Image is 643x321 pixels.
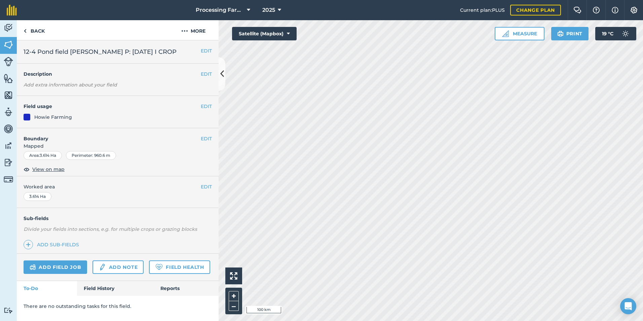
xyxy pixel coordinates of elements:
[592,7,600,13] img: A question mark icon
[510,5,561,15] a: Change plan
[99,263,106,271] img: svg+xml;base64,PD94bWwgdmVyc2lvbj0iMS4wIiBlbmNvZGluZz0idXRmLTgiPz4KPCEtLSBHZW5lcmF0b3I6IEFkb2JlIE...
[17,128,201,142] h4: Boundary
[24,260,87,274] a: Add field job
[619,27,632,40] img: svg+xml;base64,PD94bWwgdmVyc2lvbj0iMS4wIiBlbmNvZGluZz0idXRmLTgiPz4KPCEtLSBHZW5lcmF0b3I6IEFkb2JlIE...
[154,281,219,296] a: Reports
[34,113,72,121] div: Howie Farming
[4,23,13,33] img: svg+xml;base64,PD94bWwgdmVyc2lvbj0iMS4wIiBlbmNvZGluZz0idXRmLTgiPz4KPCEtLSBHZW5lcmF0b3I6IEFkb2JlIE...
[17,281,77,296] a: To-Do
[24,302,212,310] p: There are no outstanding tasks for this field.
[573,7,581,13] img: Two speech bubbles overlapping with the left bubble in the forefront
[4,307,13,314] img: svg+xml;base64,PD94bWwgdmVyc2lvbj0iMS4wIiBlbmNvZGluZz0idXRmLTgiPz4KPCEtLSBHZW5lcmF0b3I6IEFkb2JlIE...
[4,175,13,184] img: svg+xml;base64,PD94bWwgdmVyc2lvbj0iMS4wIiBlbmNvZGluZz0idXRmLTgiPz4KPCEtLSBHZW5lcmF0b3I6IEFkb2JlIE...
[495,27,544,40] button: Measure
[17,142,219,150] span: Mapped
[201,103,212,110] button: EDIT
[24,70,212,78] h4: Description
[77,281,153,296] a: Field History
[24,82,117,88] em: Add extra information about your field
[229,301,239,311] button: –
[4,124,13,134] img: svg+xml;base64,PD94bWwgdmVyc2lvbj0iMS4wIiBlbmNvZGluZz0idXRmLTgiPz4KPCEtLSBHZW5lcmF0b3I6IEFkb2JlIE...
[24,165,30,173] img: svg+xml;base64,PHN2ZyB4bWxucz0iaHR0cDovL3d3dy53My5vcmcvMjAwMC9zdmciIHdpZHRoPSIxOCIgaGVpZ2h0PSIyNC...
[602,27,613,40] span: 19 ° C
[24,165,65,173] button: View on map
[460,6,505,14] span: Current plan : PLUS
[612,6,618,14] img: svg+xml;base64,PHN2ZyB4bWxucz0iaHR0cDovL3d3dy53My5vcmcvMjAwMC9zdmciIHdpZHRoPSIxNyIgaGVpZ2h0PSIxNy...
[24,226,197,232] em: Divide your fields into sections, e.g. for multiple crops or grazing blocks
[595,27,636,40] button: 19 °C
[557,30,564,38] img: svg+xml;base64,PHN2ZyB4bWxucz0iaHR0cDovL3d3dy53My5vcmcvMjAwMC9zdmciIHdpZHRoPSIxOSIgaGVpZ2h0PSIyNC...
[24,240,82,249] a: Add sub-fields
[149,260,210,274] a: Field Health
[502,30,509,37] img: Ruler icon
[620,298,636,314] div: Open Intercom Messenger
[181,27,188,35] img: svg+xml;base64,PHN2ZyB4bWxucz0iaHR0cDovL3d3dy53My5vcmcvMjAwMC9zdmciIHdpZHRoPSIyMCIgaGVpZ2h0PSIyNC...
[4,107,13,117] img: svg+xml;base64,PD94bWwgdmVyc2lvbj0iMS4wIiBlbmNvZGluZz0idXRmLTgiPz4KPCEtLSBHZW5lcmF0b3I6IEFkb2JlIE...
[201,135,212,142] button: EDIT
[229,291,239,301] button: +
[201,47,212,55] button: EDIT
[24,103,201,110] h4: Field usage
[32,166,65,173] span: View on map
[26,241,31,249] img: svg+xml;base64,PHN2ZyB4bWxucz0iaHR0cDovL3d3dy53My5vcmcvMjAwMC9zdmciIHdpZHRoPSIxNCIgaGVpZ2h0PSIyNC...
[232,27,297,40] button: Satellite (Mapbox)
[201,70,212,78] button: EDIT
[4,90,13,100] img: svg+xml;base64,PHN2ZyB4bWxucz0iaHR0cDovL3d3dy53My5vcmcvMjAwMC9zdmciIHdpZHRoPSI1NiIgaGVpZ2h0PSI2MC...
[262,6,275,14] span: 2025
[551,27,589,40] button: Print
[24,27,27,35] img: svg+xml;base64,PHN2ZyB4bWxucz0iaHR0cDovL3d3dy53My5vcmcvMjAwMC9zdmciIHdpZHRoPSI5IiBoZWlnaHQ9IjI0Ii...
[17,20,51,40] a: Back
[30,263,36,271] img: svg+xml;base64,PD94bWwgdmVyc2lvbj0iMS4wIiBlbmNvZGluZz0idXRmLTgiPz4KPCEtLSBHZW5lcmF0b3I6IEFkb2JlIE...
[196,6,244,14] span: Processing Farms
[4,141,13,151] img: svg+xml;base64,PD94bWwgdmVyc2lvbj0iMS4wIiBlbmNvZGluZz0idXRmLTgiPz4KPCEtLSBHZW5lcmF0b3I6IEFkb2JlIE...
[24,47,177,57] span: 12-4 Pond field [PERSON_NAME] P: [DATE] I CROP
[17,215,219,222] h4: Sub-fields
[24,192,51,201] div: 3.614 Ha
[4,40,13,50] img: svg+xml;base64,PHN2ZyB4bWxucz0iaHR0cDovL3d3dy53My5vcmcvMjAwMC9zdmciIHdpZHRoPSI1NiIgaGVpZ2h0PSI2MC...
[630,7,638,13] img: A cog icon
[4,57,13,66] img: svg+xml;base64,PD94bWwgdmVyc2lvbj0iMS4wIiBlbmNvZGluZz0idXRmLTgiPz4KPCEtLSBHZW5lcmF0b3I6IEFkb2JlIE...
[7,5,17,15] img: fieldmargin Logo
[24,183,212,190] span: Worked area
[201,183,212,190] button: EDIT
[92,260,144,274] a: Add note
[24,151,62,160] div: Area : 3.614 Ha
[4,157,13,168] img: svg+xml;base64,PD94bWwgdmVyc2lvbj0iMS4wIiBlbmNvZGluZz0idXRmLTgiPz4KPCEtLSBHZW5lcmF0b3I6IEFkb2JlIE...
[4,73,13,83] img: svg+xml;base64,PHN2ZyB4bWxucz0iaHR0cDovL3d3dy53My5vcmcvMjAwMC9zdmciIHdpZHRoPSI1NiIgaGVpZ2h0PSI2MC...
[168,20,219,40] button: More
[230,272,237,280] img: Four arrows, one pointing top left, one top right, one bottom right and the last bottom left
[66,151,116,160] div: Perimeter : 960.6 m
